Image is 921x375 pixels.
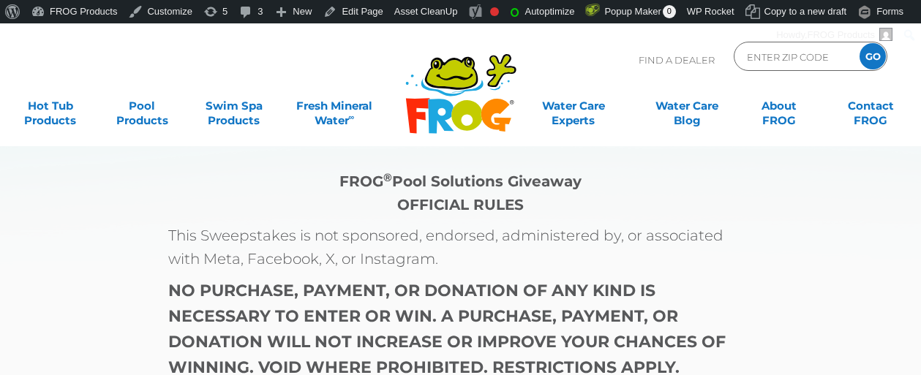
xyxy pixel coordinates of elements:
a: AboutFROG [743,91,815,121]
strong: OFFICIAL RULES [397,196,524,213]
sup: ® [383,170,392,184]
a: Howdy, [771,23,898,47]
a: Water CareBlog [652,91,723,121]
strong: FROG [339,173,383,190]
a: Hot TubProducts [15,91,86,121]
p: This Sweepstakes is not sponsored, endorsed, administered by, or associated with Meta, Facebook, ... [168,224,753,270]
a: Water CareExperts [515,91,631,121]
a: Fresh MineralWater∞ [290,91,379,121]
p: Find A Dealer [639,42,715,78]
span: 0 [663,5,676,18]
strong: Pool Solutions Giveaway [392,173,582,190]
a: PoolProducts [106,91,178,121]
div: Focus keyphrase not set [490,7,499,16]
a: Swim SpaProducts [198,91,270,121]
sup: ∞ [349,112,355,122]
input: Zip Code Form [745,46,844,67]
input: GO [860,43,886,69]
a: ContactFROG [835,91,906,121]
span: FROG Products [808,29,875,40]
